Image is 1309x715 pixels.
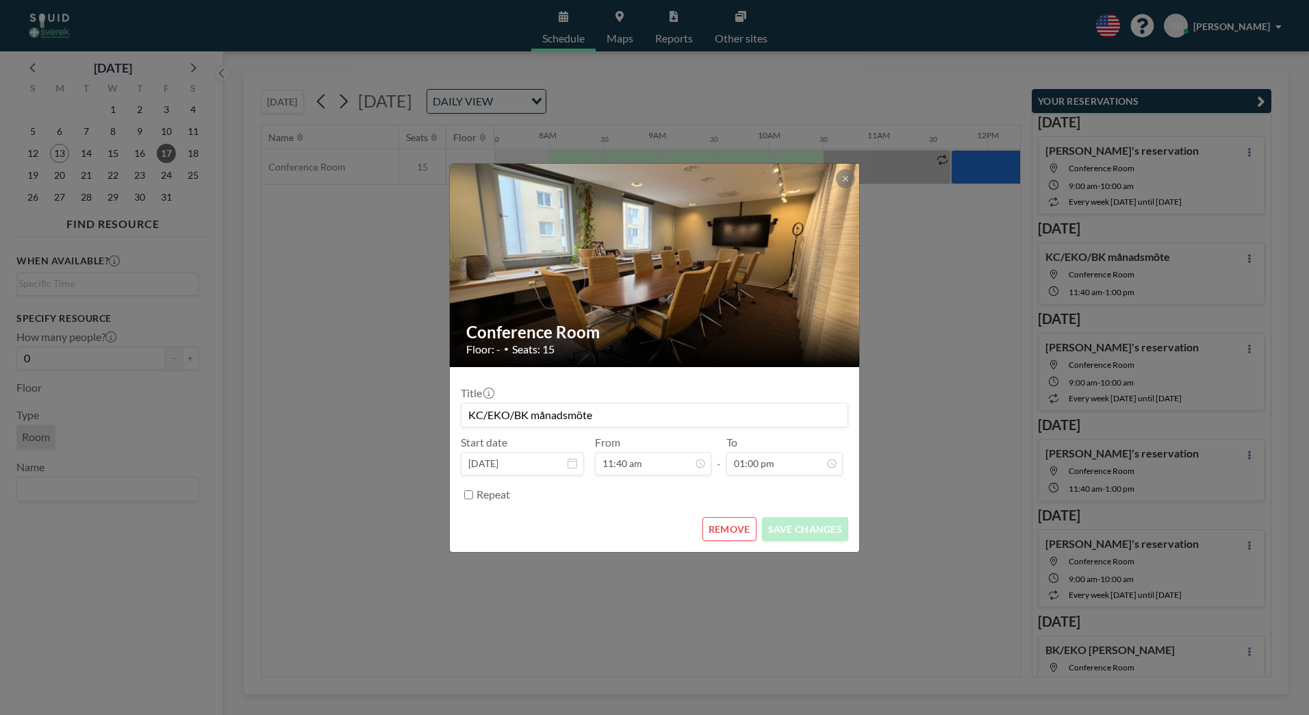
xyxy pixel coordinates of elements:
span: Floor: - [466,342,500,356]
button: SAVE CHANGES [762,517,848,541]
label: Start date [461,436,507,449]
label: To [726,436,737,449]
img: 537.JPG [450,111,861,419]
span: - [717,440,721,471]
span: Seats: 15 [512,342,555,356]
button: REMOVE [702,517,757,541]
span: • [504,344,509,354]
label: Title [461,386,493,400]
label: From [595,436,620,449]
input: (No title) [461,403,848,427]
h2: Conference Room [466,322,844,342]
label: Repeat [476,488,510,501]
